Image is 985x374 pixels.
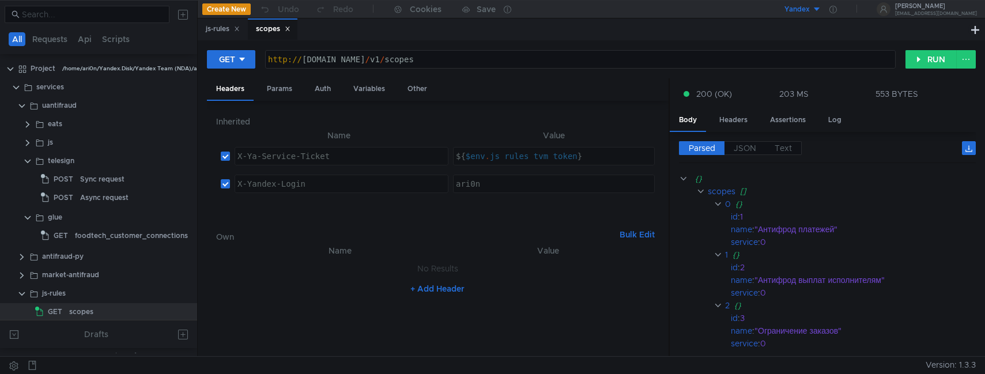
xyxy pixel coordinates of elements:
[670,109,706,132] div: Body
[406,282,469,296] button: + Add Header
[731,236,976,248] div: :
[895,12,977,16] div: [EMAIL_ADDRESS][DOMAIN_NAME]
[202,3,251,15] button: Create New
[206,23,240,35] div: js-rules
[36,78,64,96] div: services
[733,248,960,261] div: {}
[740,312,960,324] div: 3
[42,248,84,265] div: antifraud-py
[740,210,960,223] div: 1
[731,223,976,236] div: :
[740,185,961,198] div: []
[219,53,235,66] div: GET
[731,236,758,248] div: service
[731,274,976,286] div: :
[9,32,25,46] button: All
[54,171,73,188] span: POST
[417,263,458,274] nz-embed-empty: No Results
[731,261,976,274] div: :
[54,227,68,244] span: GET
[689,143,715,153] span: Parsed
[731,324,976,337] div: :
[99,32,133,46] button: Scripts
[731,312,738,324] div: id
[875,89,918,99] div: 553 BYTES
[42,97,77,114] div: uantifraud
[230,129,448,142] th: Name
[735,198,960,210] div: {}
[725,198,731,210] div: 0
[216,115,659,129] h6: Inherited
[905,50,957,69] button: RUN
[69,303,93,320] div: scopes
[84,327,108,341] div: Drafts
[80,189,129,206] div: Async request
[48,115,62,133] div: eats
[731,324,752,337] div: name
[740,261,960,274] div: 2
[207,50,255,69] button: GET
[754,324,961,337] div: "Ограничение заказов"
[731,337,758,350] div: service
[895,3,977,9] div: [PERSON_NAME]
[695,172,960,185] div: {}
[448,129,659,142] th: Value
[48,303,62,320] span: GET
[731,312,976,324] div: :
[754,274,961,286] div: "Антифрод выплат исполнителям"
[235,244,446,258] th: Name
[31,60,55,77] div: Project
[48,134,53,151] div: js
[256,23,290,35] div: scopes
[734,143,756,153] span: JSON
[926,357,976,373] span: Version: 1.3.3
[779,89,809,99] div: 203 MS
[731,286,976,299] div: :
[760,337,962,350] div: 0
[258,78,301,100] div: Params
[760,286,962,299] div: 0
[29,32,71,46] button: Requests
[731,261,738,274] div: id
[477,5,496,13] div: Save
[75,227,188,244] div: foodtech_customer_connections
[708,185,735,198] div: scopes
[216,230,615,244] h6: Own
[74,32,95,46] button: Api
[80,171,124,188] div: Sync request
[734,299,960,312] div: {}
[731,274,752,286] div: name
[410,2,441,16] div: Cookies
[615,228,659,241] button: Bulk Edit
[760,236,962,248] div: 0
[754,223,961,236] div: "Антифрод платежей"
[725,248,728,261] div: 1
[731,210,738,223] div: id
[305,78,340,100] div: Auth
[42,266,99,284] div: market-antifraud
[775,143,792,153] span: Text
[731,286,758,299] div: service
[48,209,62,226] div: glue
[54,189,73,206] span: POST
[207,78,254,101] div: Headers
[251,1,307,18] button: Undo
[333,2,353,16] div: Redo
[725,299,730,312] div: 2
[344,78,394,100] div: Variables
[446,244,650,258] th: Value
[696,88,732,100] span: 200 (OK)
[278,2,299,16] div: Undo
[731,210,976,223] div: :
[761,109,815,131] div: Assertions
[62,60,223,77] div: /home/ari0n/Yandex.Disk/Yandex Team (NDA)/api/Project
[710,109,757,131] div: Headers
[731,337,976,350] div: :
[48,152,74,169] div: telesign
[42,285,66,302] div: js-rules
[731,223,752,236] div: name
[819,109,851,131] div: Log
[398,78,436,100] div: Other
[784,4,810,15] div: Yandex
[307,1,361,18] button: Redo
